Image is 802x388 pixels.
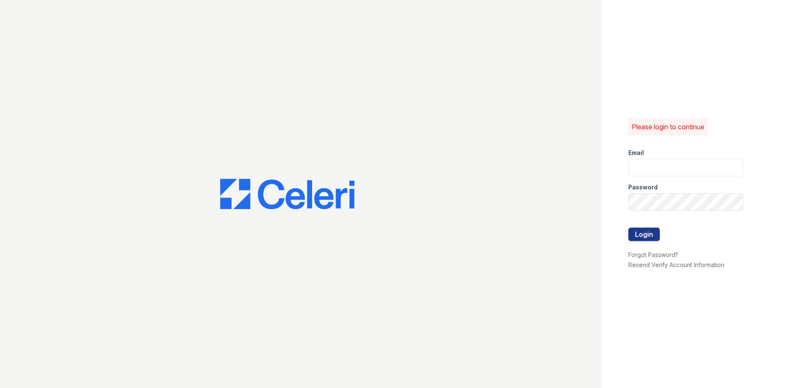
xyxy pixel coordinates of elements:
label: Password [628,183,658,191]
button: Login [628,228,660,241]
a: Resend Verify Account Information [628,261,724,268]
label: Email [628,149,644,157]
img: CE_Logo_Blue-a8612792a0a2168367f1c8372b55b34899dd931a85d93a1a3d3e32e68fde9ad4.png [220,179,354,209]
a: Forgot Password? [628,251,678,258]
p: Please login to continue [632,122,704,132]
